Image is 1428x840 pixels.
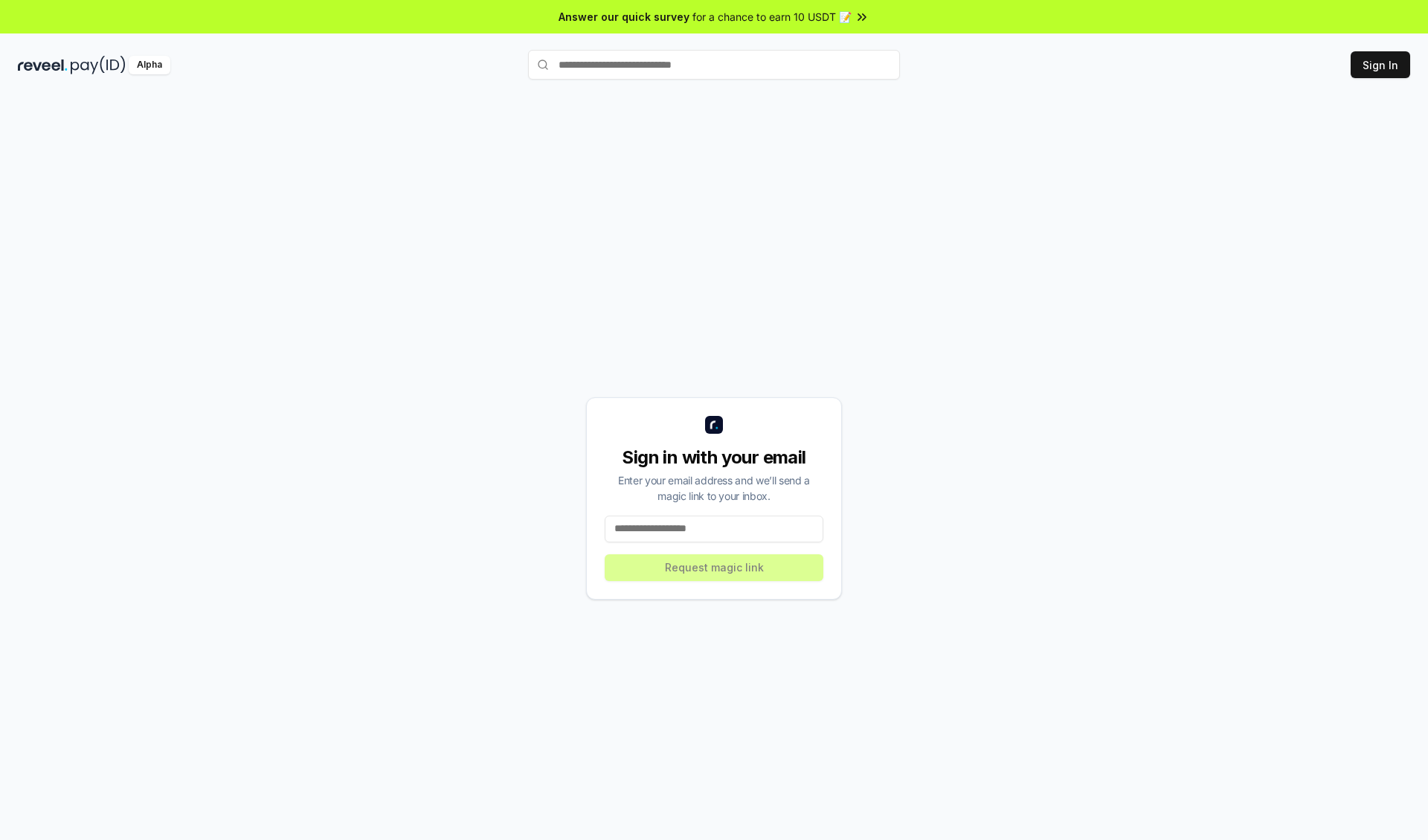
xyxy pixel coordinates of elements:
img: logo_small [705,416,723,434]
div: Sign in with your email [605,446,823,469]
img: pay_id [71,56,126,74]
img: reveel_dark [18,56,68,74]
div: Enter your email address and we’ll send a magic link to your inbox. [605,472,823,504]
span: Answer our quick survey [559,9,689,25]
div: Alpha [129,56,170,74]
button: Sign In [1351,51,1410,78]
span: for a chance to earn 10 USDT 📝 [692,9,852,25]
